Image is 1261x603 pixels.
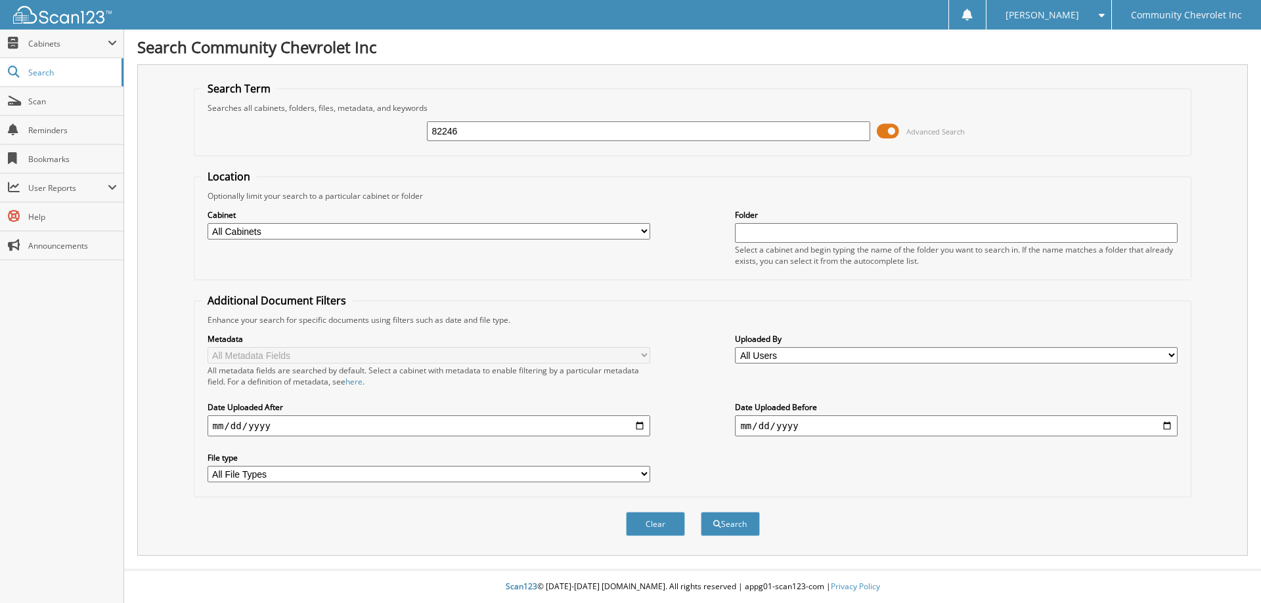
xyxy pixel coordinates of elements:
legend: Search Term [201,81,277,96]
div: Optionally limit your search to a particular cabinet or folder [201,190,1185,201]
input: start [208,415,650,436]
span: Search [28,67,115,78]
label: Metadata [208,333,650,344]
label: Cabinet [208,209,650,220]
div: Searches all cabinets, folders, files, metadata, and keywords [201,102,1185,114]
span: Bookmarks [28,154,117,165]
div: © [DATE]-[DATE] [DOMAIN_NAME]. All rights reserved | appg01-scan123-com | [124,571,1261,603]
span: Reminders [28,125,117,136]
label: Uploaded By [735,333,1178,344]
label: Date Uploaded After [208,402,650,413]
legend: Additional Document Filters [201,293,353,308]
legend: Location [201,169,257,184]
label: Date Uploaded Before [735,402,1178,413]
label: Folder [735,209,1178,220]
div: All metadata fields are searched by default. Select a cabinet with metadata to enable filtering b... [208,365,650,387]
iframe: Chat Widget [1195,540,1261,603]
span: Advanced Search [906,127,965,136]
span: [PERSON_NAME] [1006,11,1079,19]
a: here [345,376,363,387]
img: scan123-logo-white.svg [13,6,112,24]
button: Search [701,512,760,536]
div: Enhance your search for specific documents using filters such as date and file type. [201,314,1185,325]
button: Clear [626,512,685,536]
label: File type [208,452,650,463]
span: Announcements [28,240,117,251]
span: Cabinets [28,38,108,49]
div: Select a cabinet and begin typing the name of the folder you want to search in. If the name match... [735,244,1178,266]
span: Community Chevrolet Inc [1131,11,1242,19]
span: User Reports [28,182,108,194]
span: Scan123 [506,581,537,592]
input: end [735,415,1178,436]
span: Help [28,211,117,222]
span: Scan [28,96,117,107]
h1: Search Community Chevrolet Inc [137,36,1248,58]
a: Privacy Policy [831,581,880,592]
